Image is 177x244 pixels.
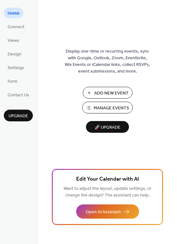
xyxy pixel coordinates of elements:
[83,87,132,99] button: Add New Event
[8,92,29,99] span: Contact Us
[9,113,28,119] span: Upgrade
[64,184,151,200] span: Want to adjust the layout, update settings, or change the design? The assistant can help.
[82,102,133,113] button: Manage Events
[4,35,23,45] a: Views
[4,110,33,121] button: Upgrade
[4,21,28,32] a: Connect
[4,76,21,86] a: Form
[94,90,129,97] span: Add New Event
[8,78,17,85] span: Form
[4,62,28,73] a: Settings
[4,8,23,18] a: Home
[65,48,150,75] span: Display one-time or recurring events, sync with Google, Outlook, Zoom, Eventbrite, Wix Events or ...
[90,123,125,132] span: 🚀 Upgrade
[76,204,139,219] button: Open AI Assistant
[76,175,139,184] span: Edit Your Calendar with AI
[8,51,21,58] span: Design
[8,24,24,30] span: Connect
[4,89,33,100] a: Contact Us
[86,209,121,215] span: Open AI Assistant
[8,10,20,17] span: Home
[86,121,129,133] button: 🚀 Upgrade
[8,65,24,71] span: Settings
[4,48,25,59] a: Design
[8,37,19,44] span: Views
[94,105,129,112] span: Manage Events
